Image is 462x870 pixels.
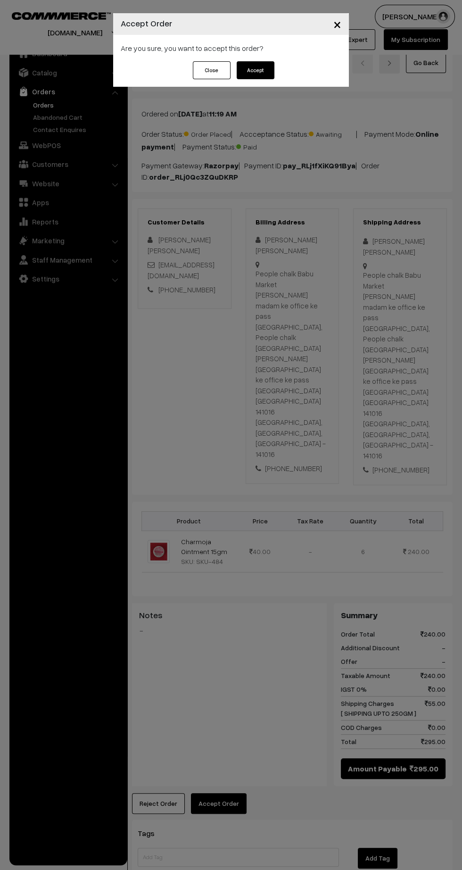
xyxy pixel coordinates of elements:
[121,17,172,30] h4: Accept Order
[237,61,274,79] button: Accept
[113,35,349,61] div: Are you sure, you want to accept this order?
[333,15,341,33] span: ×
[326,9,349,39] button: Close
[193,61,231,79] button: Close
